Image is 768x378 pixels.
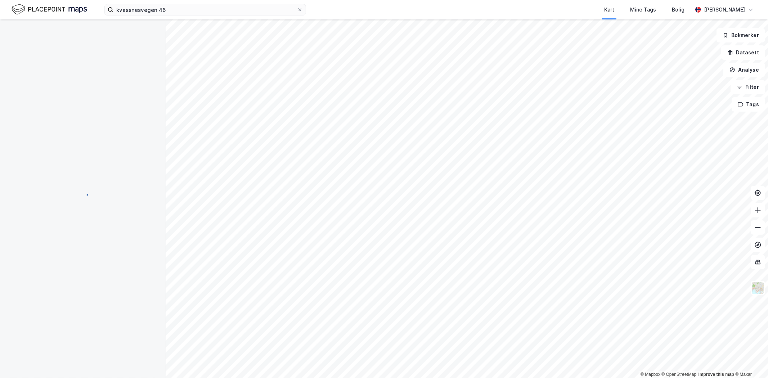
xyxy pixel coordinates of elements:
div: Bolig [672,5,684,14]
img: logo.f888ab2527a4732fd821a326f86c7f29.svg [12,3,87,16]
div: Kontrollprogram for chat [732,343,768,378]
img: Z [751,281,765,295]
div: [PERSON_NAME] [704,5,745,14]
button: Tags [732,97,765,112]
a: Mapbox [641,372,660,377]
iframe: Chat Widget [732,343,768,378]
img: spinner.a6d8c91a73a9ac5275cf975e30b51cfb.svg [77,189,89,200]
input: Søk på adresse, matrikkel, gårdeiere, leietakere eller personer [113,4,297,15]
a: OpenStreetMap [662,372,697,377]
button: Bokmerker [717,28,765,42]
div: Mine Tags [630,5,656,14]
div: Kart [604,5,614,14]
button: Datasett [721,45,765,60]
button: Analyse [723,63,765,77]
a: Improve this map [699,372,734,377]
button: Filter [731,80,765,94]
